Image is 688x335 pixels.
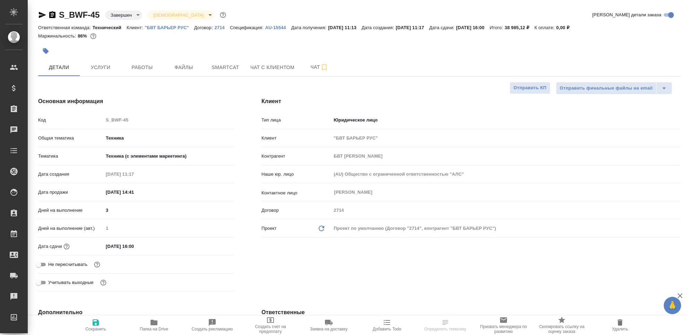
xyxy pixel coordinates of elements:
button: Добавить Todo [358,316,416,335]
div: Юридическое лицо [331,114,680,126]
input: ✎ Введи что-нибудь [103,241,164,251]
button: 5386.34 RUB; [89,32,98,41]
span: Не пересчитывать [48,261,87,268]
span: Призвать менеджера по развитию [479,324,528,334]
p: Дней на выполнение (авт.) [38,225,103,232]
button: 🙏 [664,297,681,314]
input: Пустое поле [331,133,680,143]
p: Дней на выполнение [38,207,103,214]
p: Дата продажи [38,189,103,196]
p: 0,00 ₽ [556,25,575,30]
p: Дата создания [38,171,103,178]
button: Удалить [591,316,649,335]
p: Общая тематика [38,135,103,142]
input: Пустое поле [103,115,234,125]
span: Услуги [84,63,117,72]
button: Если добавить услуги и заполнить их объемом, то дата рассчитается автоматически [62,242,71,251]
p: [DATE] 11:13 [328,25,362,30]
p: Дата сдачи: [429,25,456,30]
button: Завершен [109,12,134,18]
p: Код [38,117,103,124]
p: К оплате: [534,25,556,30]
p: 2714 [214,25,230,30]
button: Выбери, если сб и вс нужно считать рабочими днями для выполнения заказа. [99,278,108,287]
span: Определить тематику [424,327,466,332]
input: ✎ Введи что-нибудь [103,205,234,215]
p: 38 985,12 ₽ [505,25,534,30]
span: Чат с клиентом [250,63,294,72]
button: Создать рекламацию [183,316,241,335]
div: Завершен [105,10,142,20]
p: Спецификация: [230,25,265,30]
h4: Ответственные [261,308,680,317]
span: Учитывать выходные [48,279,94,286]
span: Папка на Drive [140,327,168,332]
h4: Клиент [261,97,680,106]
input: Пустое поле [103,223,234,233]
p: Клиент: [127,25,145,30]
p: Ответственная команда: [38,25,93,30]
span: Детали [42,63,76,72]
button: Отправить КП [510,82,550,94]
p: [DATE] 11:17 [396,25,429,30]
p: 86% [78,33,88,39]
span: Сохранить [85,327,106,332]
p: [DATE] 16:00 [456,25,490,30]
span: Smartcat [209,63,242,72]
input: Пустое поле [331,151,680,161]
span: Удалить [612,327,628,332]
button: [DEMOGRAPHIC_DATA] [151,12,206,18]
p: Договор: [194,25,215,30]
span: Файлы [167,63,200,72]
input: Пустое поле [103,169,164,179]
span: Добавить Todo [373,327,401,332]
input: Пустое поле [331,169,680,179]
div: Техника (с элементами маркетинга) [103,150,234,162]
span: Отправить финальные файлы на email [560,84,653,92]
span: Чат [303,63,336,72]
button: Определить тематику [416,316,474,335]
a: AU-15544 [265,24,291,30]
button: Скопировать ссылку для ЯМессенджера [38,11,46,19]
span: [PERSON_NAME] детали заказа [592,11,661,18]
p: AU-15544 [265,25,291,30]
svg: Подписаться [320,63,328,72]
button: Скопировать ссылку [48,11,57,19]
p: Контактное лицо [261,190,331,196]
div: Завершен [148,10,214,20]
h4: Дополнительно [38,308,234,317]
span: Создать счет на предоплату [246,324,295,334]
input: ✎ Введи что-нибудь [103,187,164,197]
p: Дата получения: [291,25,328,30]
span: Скопировать ссылку на оценку заказа [537,324,587,334]
span: Создать рекламацию [192,327,233,332]
span: Заявка на доставку [310,327,347,332]
input: Пустое поле [331,205,680,215]
p: Наше юр. лицо [261,171,331,178]
button: Призвать менеджера по развитию [474,316,533,335]
button: Включи, если не хочешь, чтобы указанная дата сдачи изменилась после переставления заказа в 'Подтв... [93,260,102,269]
button: Скопировать ссылку на оценку заказа [533,316,591,335]
p: Итого: [490,25,505,30]
span: 🙏 [666,298,678,313]
button: Доп статусы указывают на важность/срочность заказа [218,10,227,19]
p: Проект [261,225,277,232]
p: Дата создания: [362,25,396,30]
p: Договор [261,207,331,214]
button: Создать счет на предоплату [241,316,300,335]
p: Технический [93,25,127,30]
a: 2714 [214,24,230,30]
a: S_BWF-45 [59,10,100,19]
button: Папка на Drive [125,316,183,335]
h4: Основная информация [38,97,234,106]
button: Сохранить [67,316,125,335]
p: Дата сдачи [38,243,62,250]
p: Маржинальность: [38,33,78,39]
span: Отправить КП [514,84,547,92]
div: Техника [103,132,234,144]
button: Добавить тэг [38,43,53,59]
p: Контрагент [261,153,331,160]
div: Проект по умолчанию (Договор "2714", контрагент "БВТ БАРЬЕР РУС") [331,223,680,234]
p: Тематика [38,153,103,160]
p: Клиент [261,135,331,142]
